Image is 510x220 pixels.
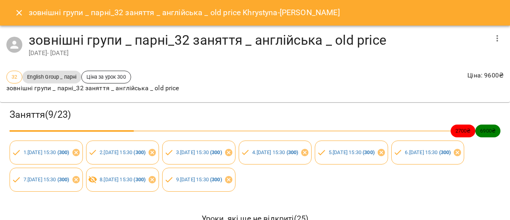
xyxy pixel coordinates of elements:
div: 9.[DATE] 15:30 (300) [162,168,235,192]
a: 9.[DATE] 15:30 (300) [176,176,222,182]
a: 6.[DATE] 15:30 (300) [405,149,451,155]
div: 4.[DATE] 15:30 (300) [239,141,312,165]
div: 6.[DATE] 15:30 (300) [391,141,465,165]
a: 3.[DATE] 15:30 (300) [176,149,222,155]
div: 3.[DATE] 15:30 (300) [162,141,235,165]
b: ( 300 ) [133,176,145,182]
div: 7.[DATE] 15:30 (300) [10,168,83,192]
a: 4.[DATE] 15:30 (300) [252,149,298,155]
a: 2.[DATE] 15:30 (300) [100,149,145,155]
div: 5.[DATE] 15:30 (300) [315,141,388,165]
button: Close [10,3,29,22]
b: ( 300 ) [439,149,451,155]
div: [DATE] - [DATE] [29,48,488,58]
a: 8.[DATE] 15:30 (300) [100,176,145,182]
b: ( 300 ) [210,176,222,182]
b: ( 300 ) [57,149,69,155]
span: 6900 ₴ [475,127,500,135]
span: 2700 ₴ [451,127,476,135]
a: 5.[DATE] 15:30 (300) [329,149,375,155]
a: 1.[DATE] 15:30 (300) [24,149,69,155]
span: 32 [7,73,22,81]
h3: Заняття ( 9 / 23 ) [10,109,500,121]
b: ( 300 ) [57,176,69,182]
p: зовнішні групи _ парні_32 заняття _ англійська _ old price [6,83,179,93]
b: ( 300 ) [363,149,375,155]
h4: зовнішні групи _ парні_32 заняття _ англійська _ old price [29,32,488,48]
b: ( 300 ) [210,149,222,155]
span: Ціна за урок 300 [82,73,130,81]
h6: зовнішні групи _ парні_32 заняття _ англійська _ old price Khrystyna-[PERSON_NAME] [29,6,340,19]
div: 8.[DATE] 15:30 (300) [86,168,159,192]
b: ( 300 ) [286,149,298,155]
span: English Group _ парні [22,73,81,81]
div: 1.[DATE] 15:30 (300) [10,141,83,165]
b: ( 300 ) [133,149,145,155]
a: 7.[DATE] 15:30 (300) [24,176,69,182]
div: 2.[DATE] 15:30 (300) [86,141,159,165]
p: Ціна : 9600 ₴ [467,71,504,80]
